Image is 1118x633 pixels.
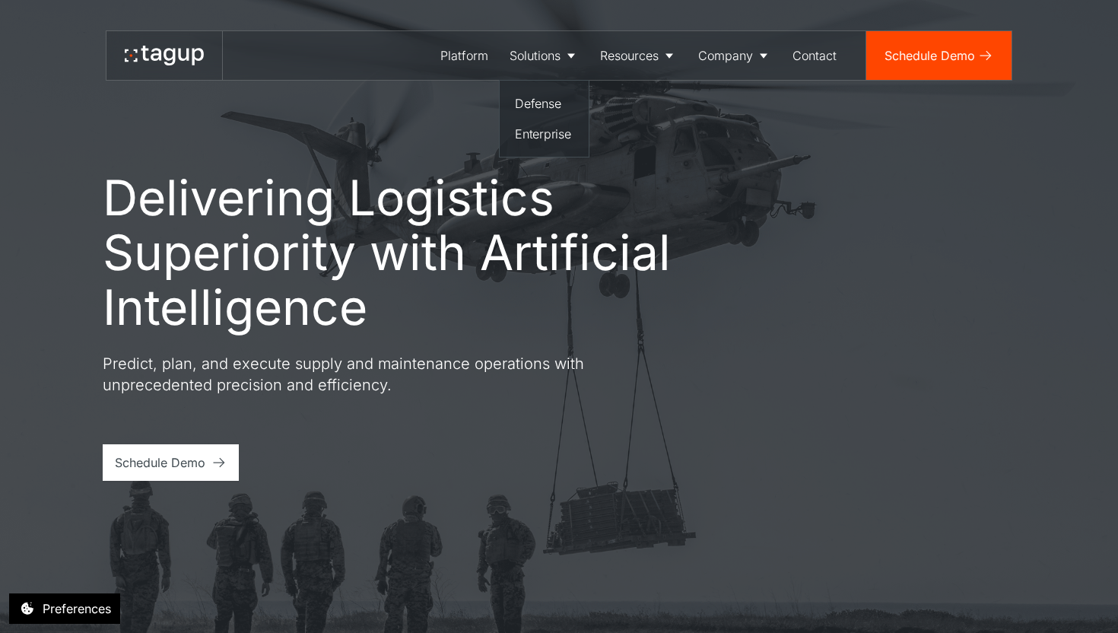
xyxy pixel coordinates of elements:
a: Company [688,31,782,80]
a: Platform [430,31,499,80]
h1: Delivering Logistics Superiority with Artificial Intelligence [103,170,742,335]
div: Resources [600,46,659,65]
p: Predict, plan, and execute supply and maintenance operations with unprecedented precision and eff... [103,353,650,396]
a: Defense [509,90,580,117]
div: Defense [515,94,573,113]
div: Schedule Demo [885,46,975,65]
div: Enterprise [515,125,573,143]
a: Schedule Demo [103,444,239,481]
a: Enterprise [509,120,580,148]
a: Contact [782,31,847,80]
nav: Solutions [499,80,589,157]
div: Schedule Demo [115,453,205,472]
div: Solutions [510,46,561,65]
div: Company [698,46,753,65]
div: Platform [440,46,488,65]
div: Contact [792,46,837,65]
div: Preferences [43,600,111,618]
a: Resources [589,31,688,80]
a: Solutions [499,31,589,80]
a: Schedule Demo [866,31,1012,80]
